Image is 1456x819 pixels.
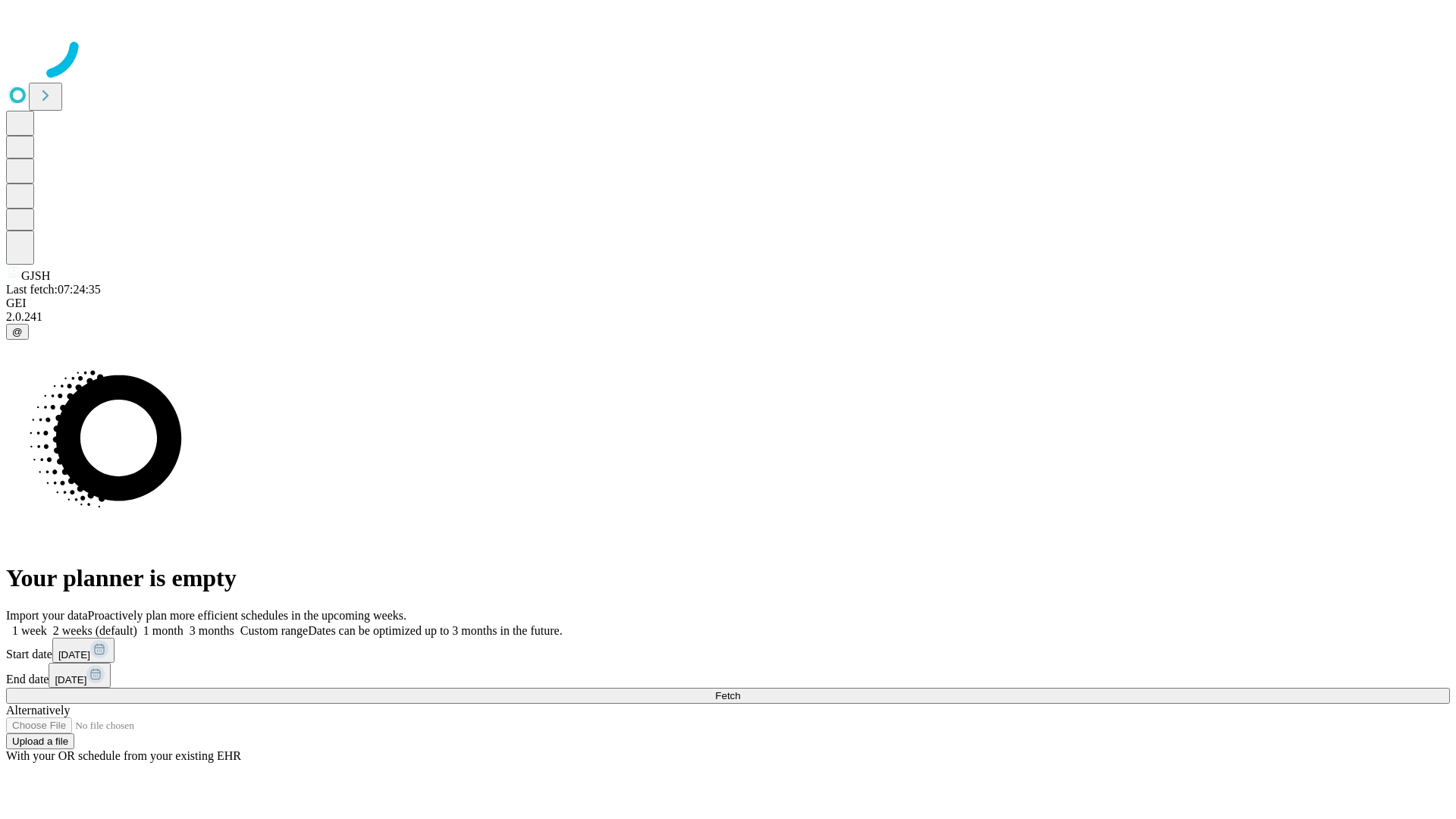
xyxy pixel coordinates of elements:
[6,638,1450,663] div: Start date
[6,609,88,622] span: Import your data
[88,609,406,622] span: Proactively plan more efficient schedules in the upcoming weeks.
[6,704,70,717] span: Alternatively
[21,269,50,282] span: GJSH
[143,624,184,637] span: 1 month
[52,638,115,663] button: [DATE]
[308,624,562,637] span: Dates can be optimized up to 3 months in the future.
[240,624,308,637] span: Custom range
[6,733,74,749] button: Upload a file
[6,688,1450,704] button: Fetch
[715,690,740,701] span: Fetch
[12,326,23,337] span: @
[190,624,234,637] span: 3 months
[6,749,241,762] span: With your OR schedule from your existing EHR
[49,663,111,688] button: [DATE]
[6,663,1450,688] div: End date
[12,624,47,637] span: 1 week
[6,310,1450,324] div: 2.0.241
[53,624,137,637] span: 2 weeks (default)
[6,324,29,340] button: @
[6,297,1450,310] div: GEI
[58,649,90,661] span: [DATE]
[6,564,1450,592] h1: Your planner is empty
[6,283,101,296] span: Last fetch: 07:24:35
[55,674,86,686] span: [DATE]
